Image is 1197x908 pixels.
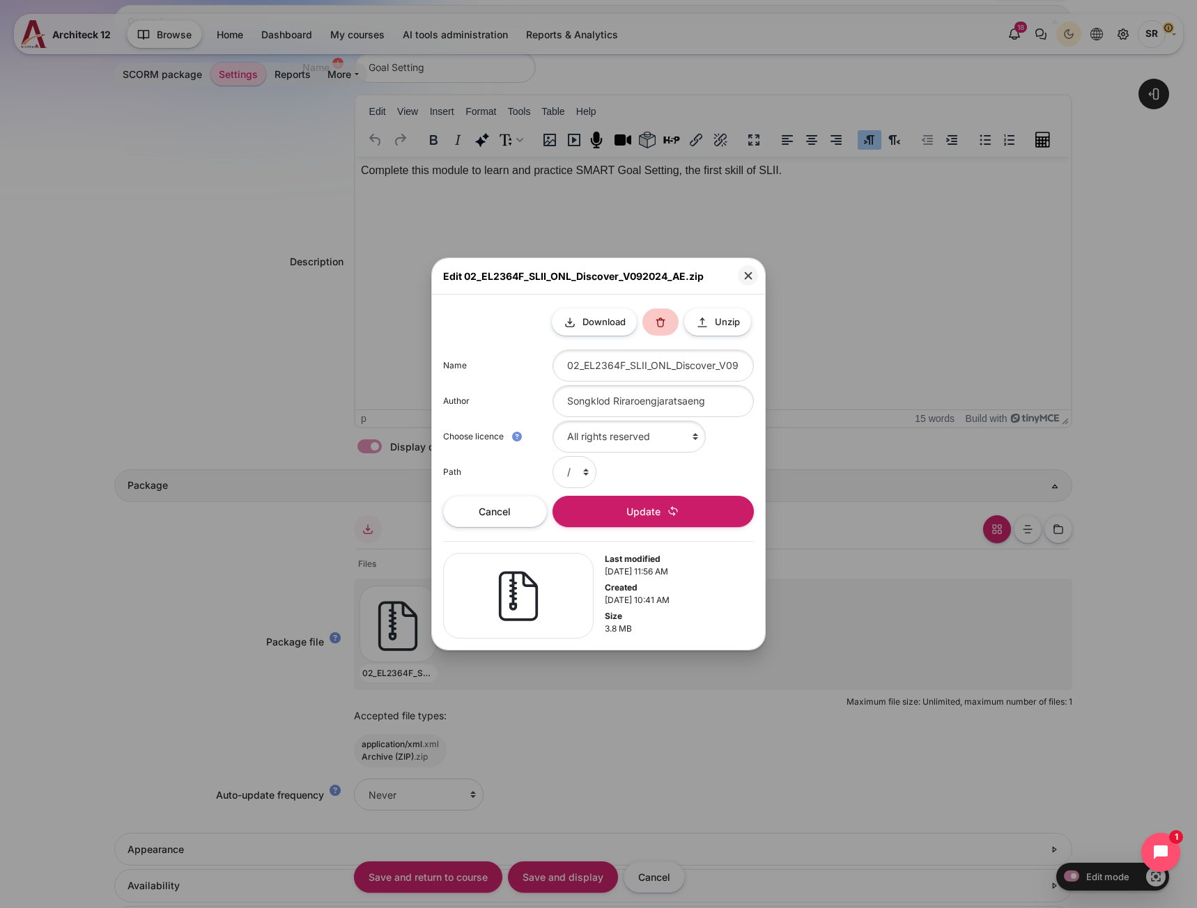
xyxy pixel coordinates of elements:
[553,496,754,527] button: Update
[605,554,661,564] strong: Last modified
[508,430,526,443] a: Help
[605,611,622,621] strong: Size
[605,623,632,635] span: 3.8 MB
[443,430,504,443] label: Choose licence
[738,265,758,285] button: Close
[605,565,668,578] span: [DATE] 11:56 AM
[6,6,710,22] body: Rich text area. Press ALT-0 for help.
[552,308,637,336] button: Download
[443,496,547,527] button: Cancel
[487,565,550,627] img: archive
[443,466,547,478] label: Path
[605,582,638,593] strong: Created
[443,359,547,372] label: Name
[511,430,523,443] i: Help with Choose licence
[443,395,547,407] label: Author
[6,6,710,22] p: Complete this module to learn and practice SMART Goal Setting, the first skill of SLII.
[605,594,670,606] span: [DATE] 10:41 AM
[443,269,704,283] h3: Edit 02_EL2364F_SLII_ONL_Discover_V092024_AE.zip
[684,308,751,336] button: Unzip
